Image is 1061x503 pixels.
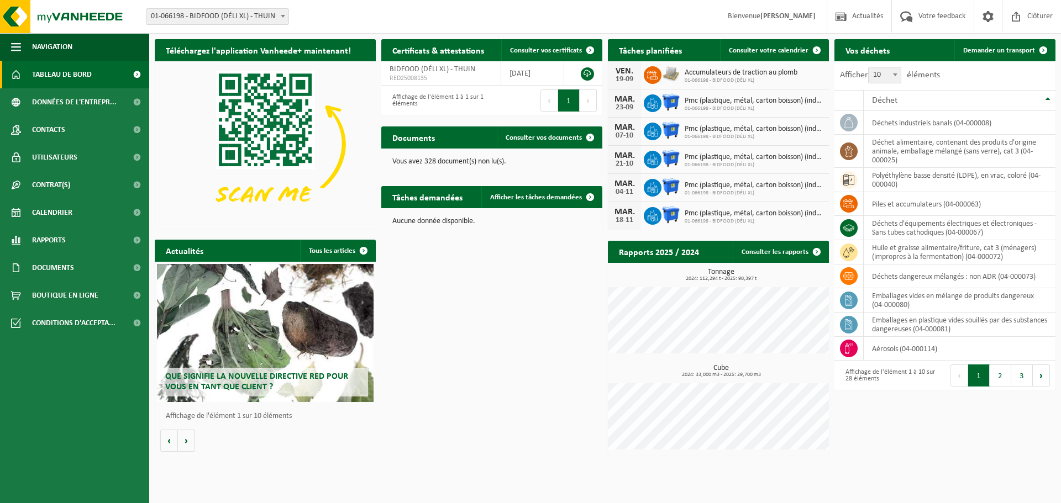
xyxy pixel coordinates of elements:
[685,105,823,112] span: 01-066198 - BIDFOOD (DÉLI XL)
[685,209,823,218] span: Pmc (plastique, métal, carton boisson) (industriel)
[300,240,375,262] a: Tous les articles
[661,121,680,140] img: WB-1100-HPE-BE-01
[32,33,72,61] span: Navigation
[864,337,1055,361] td: aérosols (04-000114)
[840,363,939,388] div: Affichage de l'élément 1 à 10 sur 28 éléments
[381,39,495,61] h2: Certificats & attestations
[32,309,115,337] span: Conditions d'accepta...
[864,264,1055,288] td: déchets dangereux mélangés : non ADR (04-000073)
[32,61,92,88] span: Tableau de bord
[864,192,1055,216] td: Piles et accumulateurs (04-000063)
[613,67,635,76] div: VEN.
[733,241,828,263] a: Consulter les rapports
[661,149,680,168] img: WB-1100-HPE-BE-01
[160,430,178,452] button: Vorige
[32,254,74,282] span: Documents
[501,61,564,86] td: [DATE]
[864,216,1055,240] td: déchets d'équipements électriques et électroniques - Sans tubes cathodiques (04-000067)
[157,264,374,402] a: Que signifie la nouvelle directive RED pour vous en tant que client ?
[869,67,901,83] span: 10
[613,132,635,140] div: 07-10
[864,135,1055,168] td: déchet alimentaire, contenant des produits d'origine animale, emballage mélangé (sans verre), cat...
[32,88,117,116] span: Données de l'entrepr...
[613,268,829,282] h3: Tonnage
[720,39,828,61] a: Consulter votre calendrier
[155,61,376,227] img: Download de VHEPlus App
[685,125,823,134] span: Pmc (plastique, métal, carton boisson) (industriel)
[390,65,475,73] span: BIDFOOD (DÉLI XL) - THUIN
[490,194,582,201] span: Afficher les tâches demandées
[32,199,72,226] span: Calendrier
[685,218,823,225] span: 01-066198 - BIDFOOD (DÉLI XL)
[608,39,693,61] h2: Tâches planifiées
[381,186,474,208] h2: Tâches demandées
[685,68,797,77] span: Accumulateurs de traction au plomb
[661,205,680,224] img: WB-1100-HPE-BE-01
[613,216,635,224] div: 18-11
[580,89,597,112] button: Next
[387,88,486,113] div: Affichage de l'élément 1 à 1 sur 1 éléments
[868,67,901,83] span: 10
[608,241,710,262] h2: Rapports 2025 / 2024
[501,39,601,61] a: Consulter vos certificats
[613,276,829,282] span: 2024: 112,294 t - 2025: 90,397 t
[155,39,362,61] h2: Téléchargez l'application Vanheede+ maintenant!
[540,89,558,112] button: Previous
[613,123,635,132] div: MAR.
[661,65,680,83] img: LP-PA-00000-WDN-11
[32,144,77,171] span: Utilisateurs
[497,126,601,149] a: Consulter vos documents
[685,134,823,140] span: 01-066198 - BIDFOOD (DÉLI XL)
[864,168,1055,192] td: polyéthylène basse densité (LDPE), en vrac, coloré (04-000040)
[963,47,1035,54] span: Demander un transport
[381,126,446,148] h2: Documents
[864,240,1055,264] td: huile et graisse alimentaire/friture, cat 3 (ménagers)(impropres à la fermentation) (04-000072)
[872,96,897,105] span: Déchet
[613,160,635,168] div: 21-10
[685,162,823,168] span: 01-066198 - BIDFOOD (DÉLI XL)
[613,104,635,112] div: 23-09
[32,116,65,144] span: Contacts
[558,89,580,112] button: 1
[1011,364,1033,386] button: 3
[864,313,1055,337] td: emballages en plastique vides souillés par des substances dangereuses (04-000081)
[613,76,635,83] div: 19-09
[165,372,348,391] span: Que signifie la nouvelle directive RED pour vous en tant que client ?
[661,93,680,112] img: WB-1100-HPE-BE-01
[968,364,990,386] button: 1
[950,364,968,386] button: Previous
[864,111,1055,135] td: déchets industriels banals (04-000008)
[834,39,901,61] h2: Vos déchets
[840,71,940,80] label: Afficher éléments
[506,134,582,141] span: Consulter vos documents
[685,77,797,84] span: 01-066198 - BIDFOOD (DÉLI XL)
[685,181,823,190] span: Pmc (plastique, métal, carton boisson) (industriel)
[613,372,829,378] span: 2024: 33,000 m3 - 2025: 29,700 m3
[146,8,289,25] span: 01-066198 - BIDFOOD (DÉLI XL) - THUIN
[32,282,98,309] span: Boutique en ligne
[32,226,66,254] span: Rapports
[685,153,823,162] span: Pmc (plastique, métal, carton boisson) (industriel)
[760,12,816,20] strong: [PERSON_NAME]
[32,171,70,199] span: Contrat(s)
[954,39,1054,61] a: Demander un transport
[613,208,635,216] div: MAR.
[613,188,635,196] div: 04-11
[990,364,1011,386] button: 2
[613,151,635,160] div: MAR.
[729,47,808,54] span: Consulter votre calendrier
[155,240,214,261] h2: Actualités
[392,158,591,166] p: Vous avez 328 document(s) non lu(s).
[481,186,601,208] a: Afficher les tâches demandées
[146,9,288,24] span: 01-066198 - BIDFOOD (DÉLI XL) - THUIN
[166,412,370,420] p: Affichage de l'élément 1 sur 10 éléments
[685,190,823,197] span: 01-066198 - BIDFOOD (DÉLI XL)
[613,95,635,104] div: MAR.
[864,288,1055,313] td: emballages vides en mélange de produits dangereux (04-000080)
[661,177,680,196] img: WB-1100-HPE-BE-01
[390,74,492,83] span: RED25008135
[178,430,195,452] button: Volgende
[392,218,591,225] p: Aucune donnée disponible.
[613,364,829,378] h3: Cube
[685,97,823,105] span: Pmc (plastique, métal, carton boisson) (industriel)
